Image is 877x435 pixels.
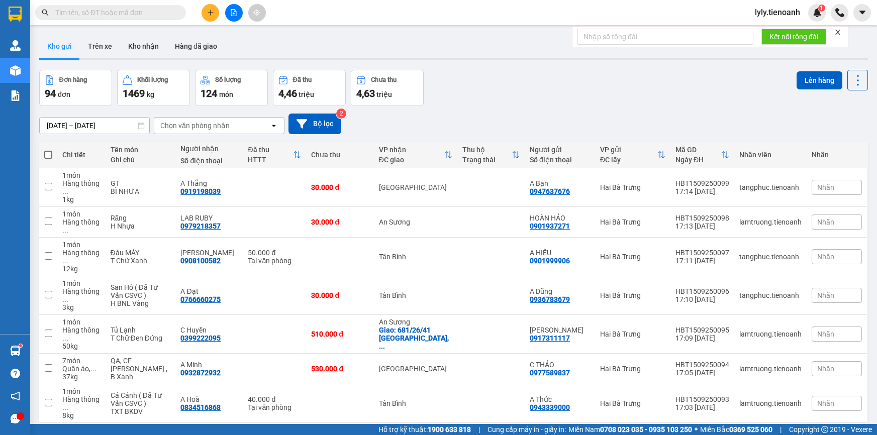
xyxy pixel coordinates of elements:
[10,346,21,356] img: warehouse-icon
[111,391,171,407] div: Cá Cảnh ( Đã Tư Vấn CSVC )
[180,361,238,369] div: A Minh
[111,326,171,334] div: Tủ Lạnh
[675,287,729,295] div: HBT1509250096
[167,34,225,58] button: Hàng đã giao
[62,342,101,350] div: 50 kg
[336,108,346,119] sup: 2
[62,218,101,234] div: Hàng thông thường
[780,424,782,435] span: |
[62,334,68,342] span: ...
[813,8,822,17] img: icon-new-feature
[379,291,452,299] div: Tân Bình
[747,6,808,19] span: lyly.tienoanh
[42,9,49,16] span: search
[111,283,171,299] div: San Hô ( Đã Tư Vấn CSVC )
[180,214,238,222] div: LAB RUBY
[111,187,171,195] div: BÌ NHƯA
[278,87,297,99] span: 4,46
[180,326,238,334] div: C Huyền
[600,146,657,154] div: VP gửi
[11,391,20,401] span: notification
[600,253,665,261] div: Hai Bà Trưng
[10,90,21,101] img: solution-icon
[80,34,120,58] button: Trên xe
[675,156,721,164] div: Ngày ĐH
[11,369,20,378] span: question-circle
[530,146,590,154] div: Người gửi
[817,291,834,299] span: Nhãn
[530,326,590,334] div: C Hồng
[62,151,101,159] div: Chi tiết
[201,87,217,99] span: 124
[62,403,68,411] span: ...
[374,142,457,168] th: Toggle SortBy
[180,287,238,295] div: A Đạt
[695,427,698,431] span: ⚪️
[180,157,238,165] div: Số điện thoại
[530,187,570,195] div: 0947637676
[834,29,841,36] span: close
[675,334,729,342] div: 17:09 [DATE]
[62,265,101,273] div: 12 kg
[62,249,101,265] div: Hàng thông thường
[180,222,221,230] div: 0979218357
[530,361,590,369] div: C THẢO
[797,71,842,89] button: Lên hàng
[600,156,657,164] div: ĐC lấy
[62,279,101,287] div: 1 món
[729,425,772,433] strong: 0369 525 060
[568,424,692,435] span: Miền Nam
[62,326,101,342] div: Hàng thông thường
[530,395,590,403] div: A Thức
[812,151,862,159] div: Nhãn
[58,90,70,98] span: đơn
[62,303,101,311] div: 3 kg
[675,214,729,222] div: HBT1509250098
[111,407,171,415] div: TXT BKDV
[180,249,238,257] div: Anh Trung
[62,179,101,195] div: Hàng thông thường
[675,222,729,230] div: 17:13 [DATE]
[769,31,818,42] span: Kết nối tổng đài
[273,70,346,106] button: Đã thu4,46 triệu
[270,122,278,130] svg: open
[230,9,237,16] span: file-add
[376,90,392,98] span: triệu
[379,156,444,164] div: ĐC giao
[530,287,590,295] div: A Dũng
[739,253,802,261] div: tangphuc.tienoanh
[248,257,301,265] div: Tại văn phòng
[739,399,802,407] div: lamtruong.tienoanh
[817,183,834,191] span: Nhãn
[62,365,101,373] div: Quần áo, Hàng thông thường
[45,87,56,99] span: 94
[180,257,221,265] div: 0908100582
[117,70,190,106] button: Khối lượng1469kg
[462,156,512,164] div: Trạng thái
[180,369,221,377] div: 0932872932
[379,146,444,154] div: VP nhận
[530,156,590,164] div: Số điện thoại
[62,387,101,395] div: 1 món
[817,365,834,373] span: Nhãn
[10,40,21,51] img: warehouse-icon
[820,5,823,12] span: 1
[62,257,68,265] span: ...
[675,395,729,403] div: HBT1509250093
[600,425,692,433] strong: 0708 023 035 - 0935 103 250
[248,156,293,164] div: HTTT
[739,218,802,226] div: lamtruong.tienoanh
[675,403,729,411] div: 17:03 [DATE]
[123,87,145,99] span: 1469
[55,7,174,18] input: Tìm tên, số ĐT hoặc mã đơn
[530,214,590,222] div: HOÀN HẢO
[379,183,452,191] div: [GEOGRAPHIC_DATA]
[457,142,525,168] th: Toggle SortBy
[530,295,570,303] div: 0936783679
[379,399,452,407] div: Tân Bình
[248,146,293,154] div: Đã thu
[111,222,171,230] div: H Nhựa
[311,330,368,338] div: 510.000 đ
[577,29,753,45] input: Nhập số tổng đài
[595,142,670,168] th: Toggle SortBy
